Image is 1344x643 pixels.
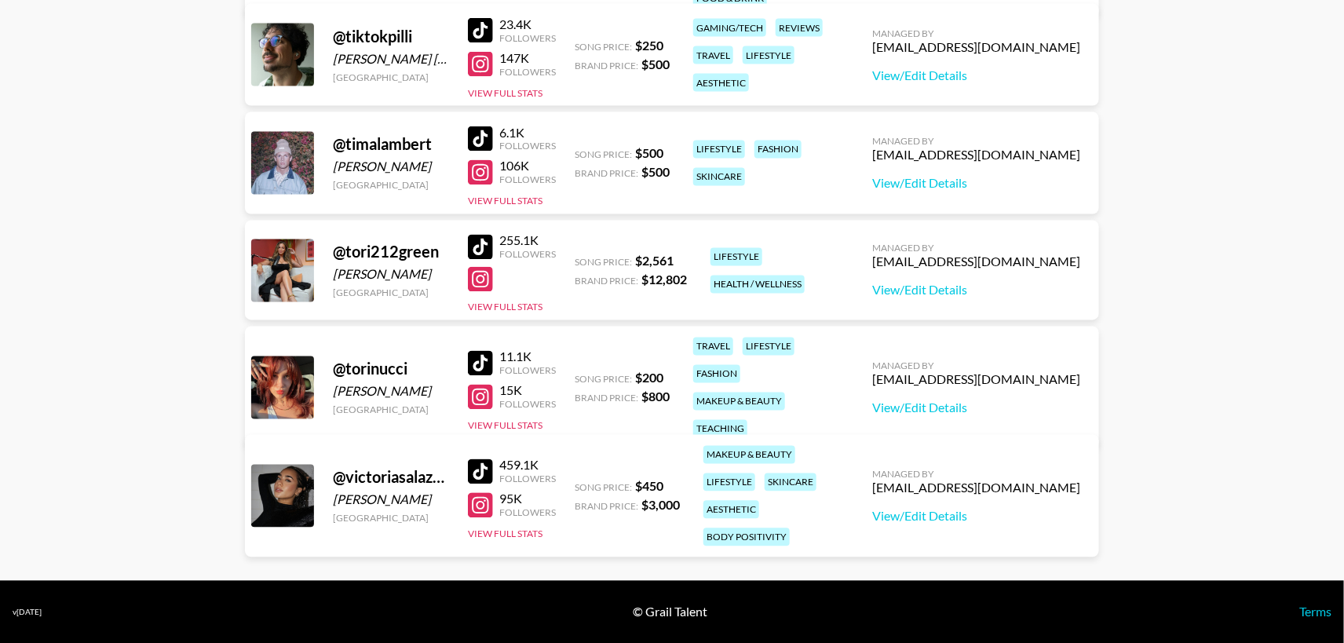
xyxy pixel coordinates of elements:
strong: $ 3,000 [641,498,680,513]
div: 95K [499,491,556,507]
div: [EMAIL_ADDRESS][DOMAIN_NAME] [872,254,1080,270]
a: View/Edit Details [872,283,1080,298]
span: Brand Price: [575,168,638,180]
div: health / wellness [710,276,805,294]
span: Brand Price: [575,393,638,404]
strong: $ 450 [635,479,663,494]
div: fashion [693,365,740,383]
div: @ tori212green [333,243,449,262]
span: Song Price: [575,41,632,53]
strong: $ 12,802 [641,272,687,287]
div: [PERSON_NAME] [333,159,449,175]
div: skincare [765,473,816,491]
div: @ tiktokpilli [333,27,449,46]
strong: $ 200 [635,371,663,385]
a: View/Edit Details [872,68,1080,83]
a: View/Edit Details [872,509,1080,524]
span: Song Price: [575,482,632,494]
div: Followers [499,174,556,186]
div: 15K [499,383,556,399]
a: View/Edit Details [872,176,1080,192]
div: [EMAIL_ADDRESS][DOMAIN_NAME] [872,148,1080,163]
button: View Full Stats [468,301,542,313]
div: [GEOGRAPHIC_DATA] [333,404,449,416]
div: Managed By [872,243,1080,254]
span: Brand Price: [575,60,638,71]
div: [GEOGRAPHIC_DATA] [333,513,449,524]
strong: $ 2,561 [635,254,674,269]
div: [PERSON_NAME] [333,384,449,400]
strong: $ 800 [641,389,670,404]
button: View Full Stats [468,420,542,432]
span: Song Price: [575,374,632,385]
div: [EMAIL_ADDRESS][DOMAIN_NAME] [872,39,1080,55]
div: travel [693,338,733,356]
div: makeup & beauty [703,446,795,464]
div: 11.1K [499,349,556,365]
div: 106K [499,159,556,174]
span: Song Price: [575,149,632,161]
div: teaching [693,420,747,438]
strong: $ 500 [635,146,663,161]
div: @ victoriasalazarf [333,468,449,488]
span: Brand Price: [575,501,638,513]
div: lifestyle [710,248,762,266]
div: Followers [499,473,556,485]
div: [GEOGRAPHIC_DATA] [333,180,449,192]
div: gaming/tech [693,19,766,37]
div: Managed By [872,27,1080,39]
strong: $ 500 [641,165,670,180]
button: View Full Stats [468,528,542,540]
div: Followers [499,399,556,411]
div: [PERSON_NAME] [333,267,449,283]
div: travel [693,46,733,64]
div: v [DATE] [13,608,42,618]
span: Song Price: [575,257,632,269]
div: makeup & beauty [693,393,785,411]
div: reviews [776,19,823,37]
div: lifestyle [743,46,794,64]
div: Managed By [872,360,1080,372]
div: 255.1K [499,233,556,249]
div: skincare [693,168,745,186]
div: Followers [499,365,556,377]
div: fashion [754,141,802,159]
div: Followers [499,249,556,261]
div: © Grail Talent [634,605,708,620]
div: lifestyle [703,473,755,491]
div: @ timalambert [333,135,449,155]
strong: $ 500 [641,57,670,71]
div: lifestyle [743,338,794,356]
div: [EMAIL_ADDRESS][DOMAIN_NAME] [872,480,1080,496]
div: Followers [499,32,556,44]
div: [GEOGRAPHIC_DATA] [333,71,449,83]
div: [GEOGRAPHIC_DATA] [333,287,449,299]
div: @ torinucci [333,360,449,379]
div: Followers [499,66,556,78]
div: [EMAIL_ADDRESS][DOMAIN_NAME] [872,372,1080,388]
button: View Full Stats [468,195,542,207]
strong: $ 250 [635,38,663,53]
span: Brand Price: [575,276,638,287]
div: Followers [499,507,556,519]
div: [PERSON_NAME] [PERSON_NAME] [333,51,449,67]
a: View/Edit Details [872,400,1080,416]
div: aesthetic [703,501,759,519]
div: lifestyle [693,141,745,159]
div: [PERSON_NAME] [333,492,449,508]
a: Terms [1299,605,1331,619]
div: aesthetic [693,74,749,92]
div: 6.1K [499,125,556,141]
div: 147K [499,50,556,66]
button: View Full Stats [468,87,542,99]
div: Managed By [872,136,1080,148]
div: Followers [499,141,556,152]
div: 23.4K [499,16,556,32]
div: Managed By [872,469,1080,480]
div: body positivity [703,528,790,546]
div: 459.1K [499,458,556,473]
